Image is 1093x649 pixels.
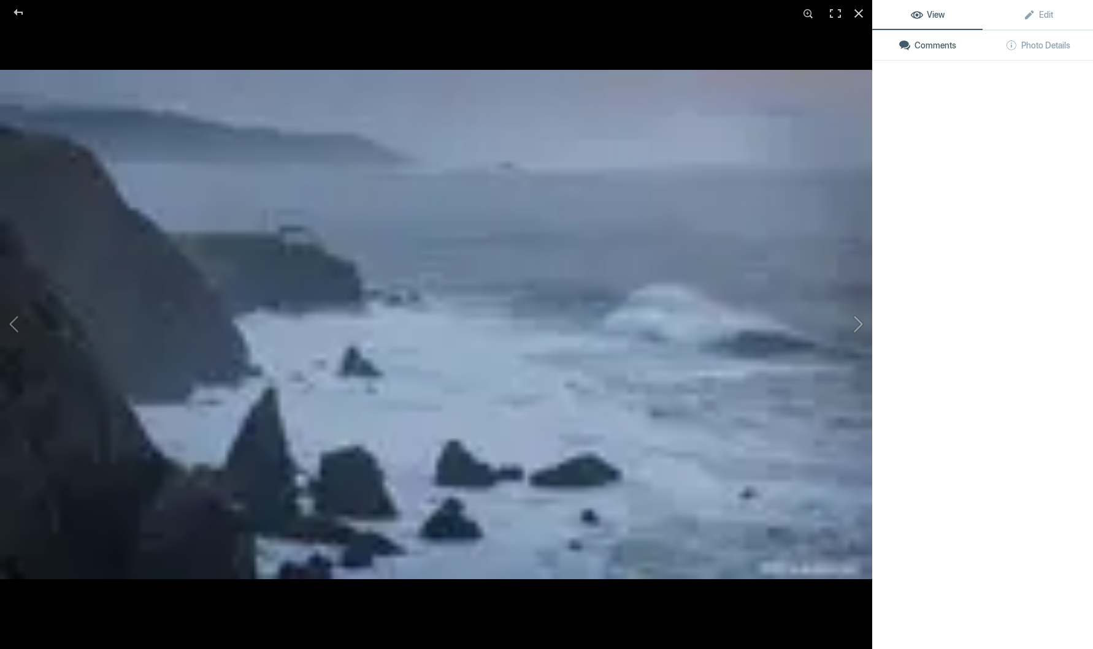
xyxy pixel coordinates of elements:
span: Comments [899,40,956,50]
span: Photo Details [1005,40,1070,50]
span: View [911,10,945,20]
a: Photo Details [983,31,1093,60]
button: Next (arrow right) [780,208,872,441]
a: Comments [872,31,983,60]
span: Edit [1023,10,1053,20]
